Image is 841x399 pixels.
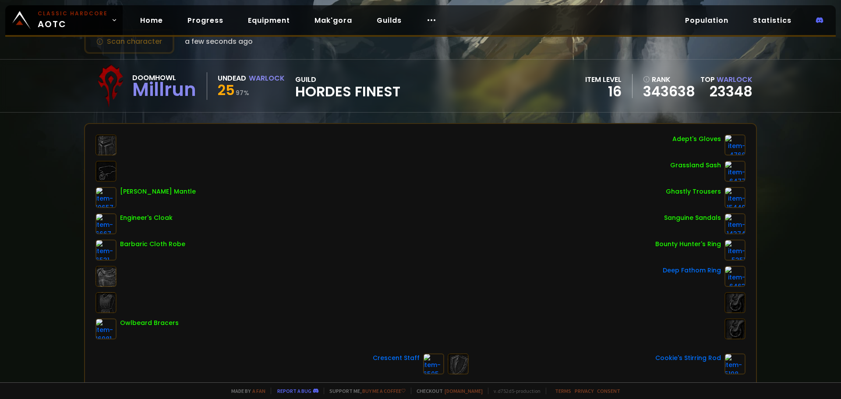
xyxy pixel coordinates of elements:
[643,85,695,98] a: 343638
[120,318,179,328] div: Owlbeard Bracers
[585,85,622,98] div: 16
[252,388,265,394] a: a fan
[597,388,620,394] a: Consent
[445,388,483,394] a: [DOMAIN_NAME]
[746,11,799,29] a: Statistics
[120,213,173,222] div: Engineer's Cloak
[370,11,409,29] a: Guilds
[180,11,230,29] a: Progress
[95,318,117,339] img: item-16981
[710,81,753,101] a: 23348
[120,187,196,196] div: [PERSON_NAME] Mantle
[724,266,746,287] img: item-6463
[38,10,108,18] small: Classic Hardcore
[724,353,746,374] img: item-5198
[295,74,400,98] div: guild
[724,240,746,261] img: item-5351
[132,83,196,96] div: Millrun
[585,74,622,85] div: item level
[132,72,196,83] div: Doomhowl
[655,240,721,249] div: Bounty Hunter's Ring
[236,88,249,97] small: 97 %
[655,353,721,363] div: Cookie's Stirring Rod
[362,388,406,394] a: Buy me a coffee
[666,187,721,196] div: Ghastly Trousers
[373,353,420,363] div: Crescent Staff
[488,388,541,394] span: v. d752d5 - production
[38,10,108,31] span: AOTC
[700,74,753,85] div: Top
[226,388,265,394] span: Made by
[218,73,246,84] div: Undead
[133,11,170,29] a: Home
[717,74,753,85] span: Warlock
[295,85,400,98] span: Hordes Finest
[575,388,594,394] a: Privacy
[249,73,285,84] div: Warlock
[277,388,311,394] a: Report a bug
[307,11,359,29] a: Mak'gora
[95,240,117,261] img: item-6531
[423,353,444,374] img: item-6505
[643,74,695,85] div: rank
[678,11,735,29] a: Population
[724,134,746,155] img: item-4768
[670,161,721,170] div: Grassland Sash
[84,29,174,54] button: Scan character
[324,388,406,394] span: Support me,
[555,388,571,394] a: Terms
[185,36,253,47] span: a few seconds ago
[724,213,746,234] img: item-14374
[724,161,746,182] img: item-6477
[120,240,185,249] div: Barbaric Cloth Robe
[5,5,123,35] a: Classic HardcoreAOTC
[664,213,721,222] div: Sanguine Sandals
[411,388,483,394] span: Checkout
[724,187,746,208] img: item-15449
[663,266,721,275] div: Deep Fathom Ring
[95,213,117,234] img: item-6667
[95,187,117,208] img: item-10657
[218,80,235,100] span: 25
[672,134,721,144] div: Adept's Gloves
[241,11,297,29] a: Equipment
